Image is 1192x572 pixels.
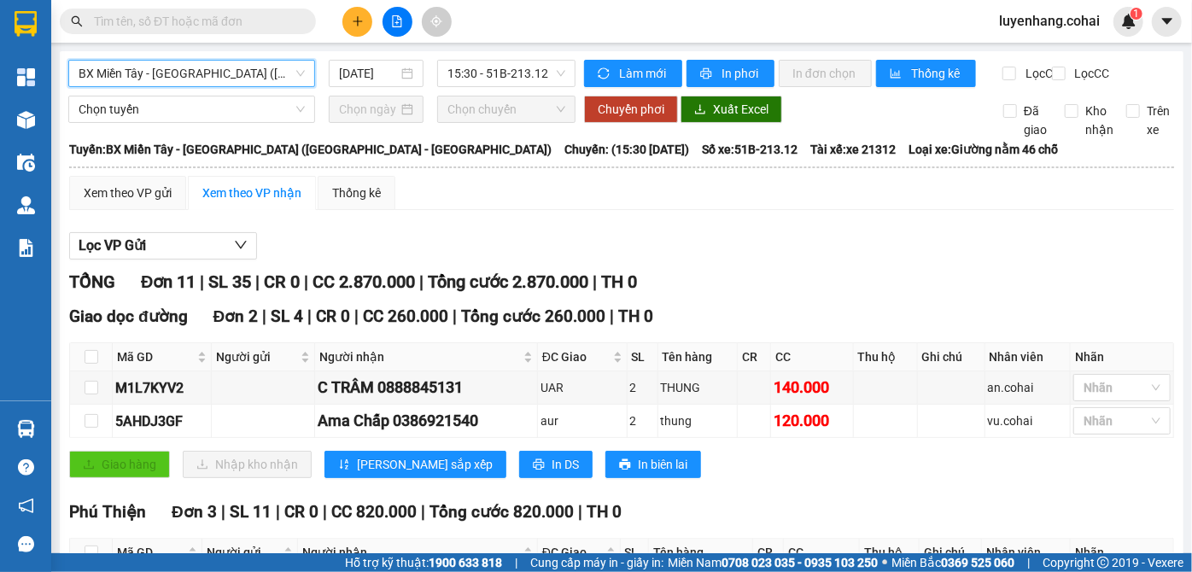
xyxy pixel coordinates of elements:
span: Người nhận [302,543,520,562]
span: | [307,306,312,326]
span: | [1027,553,1030,572]
span: | [515,553,517,572]
span: down [234,238,248,252]
span: bar-chart [890,67,904,81]
button: caret-down [1152,7,1182,37]
button: downloadNhập kho nhận [183,451,312,478]
button: printerIn biên lai [605,451,701,478]
span: | [221,502,225,522]
button: uploadGiao hàng [69,451,170,478]
span: Đơn 11 [141,271,196,292]
th: Thu hộ [860,539,919,567]
img: warehouse-icon [17,154,35,172]
span: CC 2.870.000 [313,271,415,292]
span: question-circle [18,459,34,476]
span: TỔNG [69,271,115,292]
span: Miền Nam [668,553,878,572]
span: Đơn 3 [172,502,217,522]
button: aim [422,7,452,37]
span: TH 0 [618,306,653,326]
span: luyenhang.cohai [985,10,1113,32]
span: | [421,502,425,522]
div: thung [661,411,735,430]
span: Hỗ trợ kỹ thuật: [345,553,502,572]
span: SL 4 [271,306,303,326]
div: 5AHDJ3GF [115,411,208,432]
th: Nhân viên [982,539,1071,567]
div: Ama Chấp 0386921540 [318,409,535,433]
span: 15:30 - 51B-213.12 [447,61,565,86]
span: | [453,306,457,326]
img: dashboard-icon [17,68,35,86]
span: sync [598,67,612,81]
img: icon-new-feature [1121,14,1136,29]
span: SL 35 [208,271,251,292]
span: | [419,271,424,292]
span: Xuất Excel [713,100,768,119]
span: CC 260.000 [363,306,448,326]
span: Phú Thiện [69,502,146,522]
button: In đơn chọn [779,60,872,87]
th: Tên hàng [658,343,739,371]
span: Thống kê [911,64,962,83]
td: M1L7KYV2 [113,371,212,405]
span: Đơn 2 [213,306,259,326]
div: THUNG [661,378,735,397]
span: Người gửi [207,543,279,562]
div: aur [540,411,624,430]
span: | [354,306,359,326]
th: CC [771,343,853,371]
th: Ghi chú [920,539,982,567]
span: search [71,15,83,27]
span: Lọc VP Gửi [79,235,146,256]
span: CC 820.000 [331,502,417,522]
span: plus [352,15,364,27]
div: Thống kê [332,184,381,202]
div: 140.000 [774,376,850,400]
span: In phơi [722,64,761,83]
span: CR 0 [284,502,318,522]
span: Cung cấp máy in - giấy in: [530,553,663,572]
span: file-add [391,15,403,27]
span: ĐC Giao [542,347,610,366]
span: Số xe: 51B-213.12 [702,140,798,159]
span: [PERSON_NAME] sắp xếp [357,455,493,474]
span: message [18,536,34,552]
span: Tổng cước 260.000 [461,306,605,326]
div: Nhãn [1075,543,1169,562]
span: copyright [1097,557,1109,569]
button: bar-chartThống kê [876,60,976,87]
span: Người gửi [216,347,296,366]
th: SL [621,539,649,567]
span: | [323,502,327,522]
th: SL [628,343,658,371]
div: Nhãn [1075,347,1169,366]
button: printerIn phơi [687,60,774,87]
span: Lọc CR [1019,64,1063,83]
button: Lọc VP Gửi [69,232,257,260]
span: Mã GD [117,347,194,366]
th: Ghi chú [918,343,985,371]
span: Làm mới [619,64,669,83]
th: Nhân viên [985,343,1071,371]
div: 2 [630,411,655,430]
span: | [610,306,614,326]
b: Tuyến: BX Miền Tây - [GEOGRAPHIC_DATA] ([GEOGRAPHIC_DATA] - [GEOGRAPHIC_DATA]) [69,143,552,156]
div: C TRÂM 0888845131 [318,376,535,400]
span: aim [430,15,442,27]
span: BX Miền Tây - BX Krông Pa (Chơn Thành - Chư Rcăm) [79,61,305,86]
strong: 0369 525 060 [941,556,1014,569]
span: Lọc CC [1068,64,1113,83]
span: Miền Bắc [891,553,1014,572]
span: Loại xe: Giường nằm 46 chỗ [909,140,1058,159]
strong: 0708 023 035 - 0935 103 250 [722,556,878,569]
div: 2 [630,378,655,397]
sup: 1 [1131,8,1142,20]
th: CR [738,343,771,371]
button: printerIn DS [519,451,593,478]
span: Tổng cước 2.870.000 [428,271,588,292]
div: 120.000 [774,409,850,433]
span: caret-down [1160,14,1175,29]
th: CC [784,539,860,567]
span: CR 0 [316,306,350,326]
